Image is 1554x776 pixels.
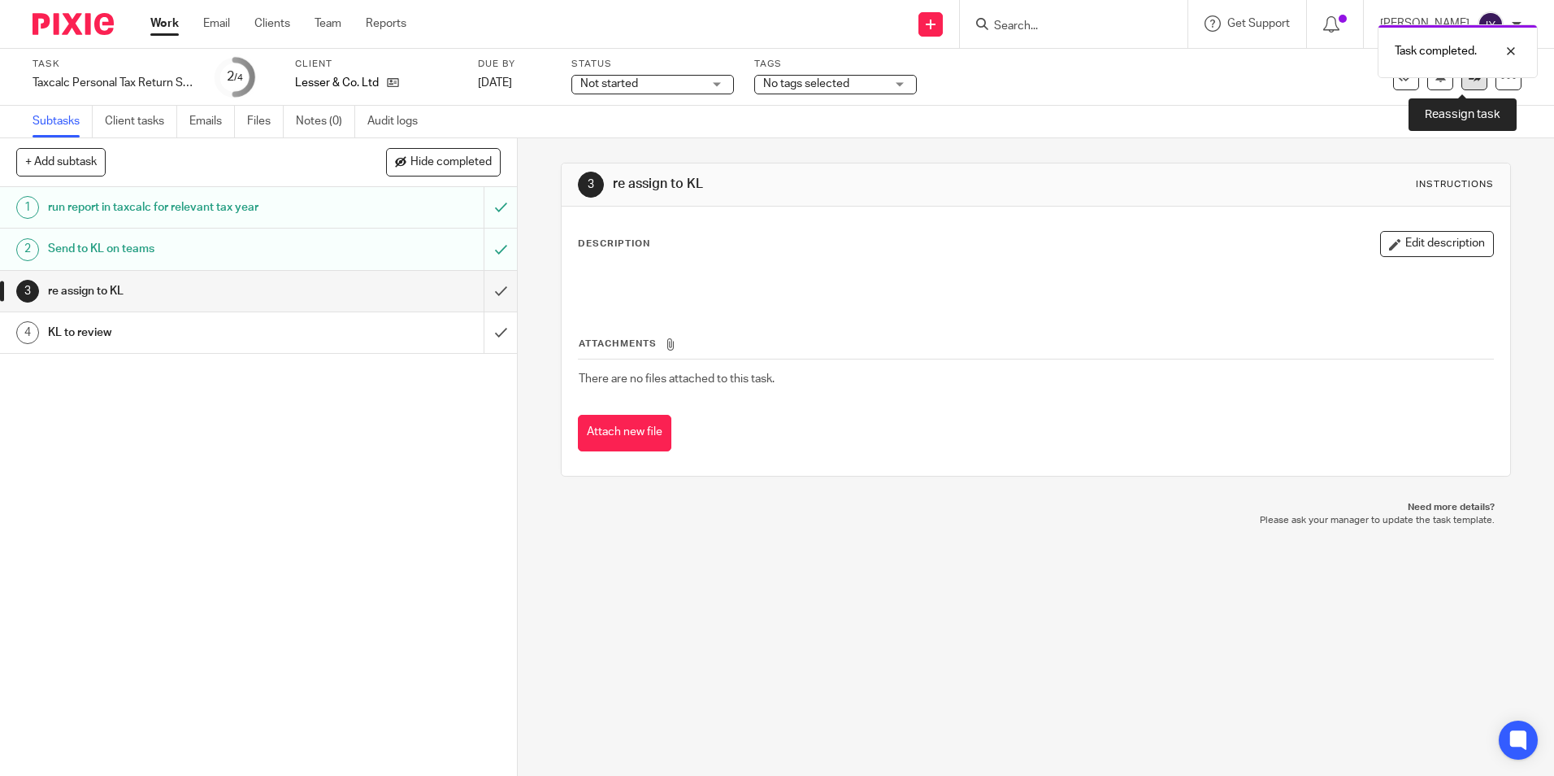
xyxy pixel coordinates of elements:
[579,339,657,348] span: Attachments
[254,15,290,32] a: Clients
[580,78,638,89] span: Not started
[247,106,284,137] a: Files
[33,58,195,71] label: Task
[48,320,328,345] h1: KL to review
[1380,231,1494,257] button: Edit description
[478,77,512,89] span: [DATE]
[16,321,39,344] div: 4
[33,13,114,35] img: Pixie
[367,106,430,137] a: Audit logs
[578,172,604,198] div: 3
[613,176,1070,193] h1: re assign to KL
[189,106,235,137] a: Emails
[577,514,1494,527] p: Please ask your manager to update the task template.
[577,501,1494,514] p: Need more details?
[48,195,328,220] h1: run report in taxcalc for relevant tax year
[571,58,734,71] label: Status
[1478,11,1504,37] img: svg%3E
[410,156,492,169] span: Hide completed
[386,148,501,176] button: Hide completed
[16,148,106,176] button: + Add subtask
[33,106,93,137] a: Subtasks
[754,58,917,71] label: Tags
[315,15,341,32] a: Team
[295,75,379,91] p: Lesser & Co. Ltd
[763,78,849,89] span: No tags selected
[579,373,775,385] span: There are no files attached to this task.
[366,15,406,32] a: Reports
[16,238,39,261] div: 2
[227,68,243,86] div: 2
[234,73,243,82] small: /4
[1395,43,1477,59] p: Task completed.
[578,238,650,251] p: Description
[48,279,328,303] h1: re assign to KL
[33,75,195,91] div: Taxcalc Personal Tax Return Status
[16,196,39,219] div: 1
[16,280,39,303] div: 3
[1416,178,1494,191] div: Instructions
[295,58,458,71] label: Client
[105,106,177,137] a: Client tasks
[203,15,230,32] a: Email
[48,237,328,261] h1: Send to KL on teams
[478,58,551,71] label: Due by
[150,15,179,32] a: Work
[296,106,355,137] a: Notes (0)
[578,415,671,451] button: Attach new file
